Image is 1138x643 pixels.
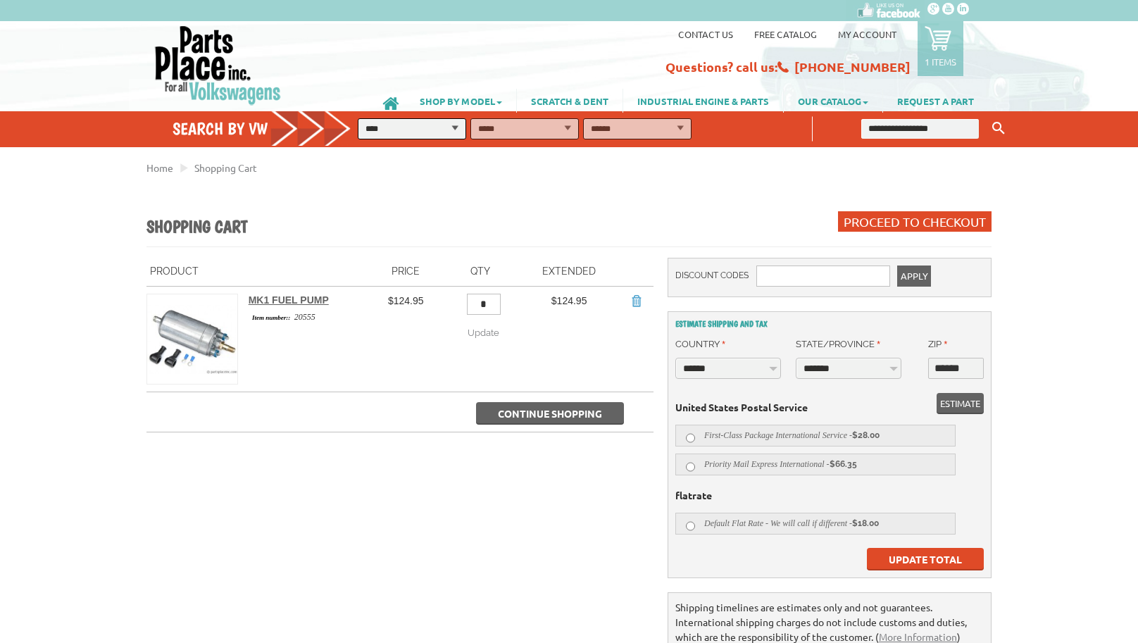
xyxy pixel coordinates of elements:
a: More Information [879,630,957,643]
span: Price [392,266,420,277]
button: Estimate [937,393,984,414]
th: Qty [441,258,520,286]
a: SCRATCH & DENT [517,89,623,113]
label: Priority Mail Express International - [675,454,956,475]
label: State/Province [796,337,880,351]
span: $28.00 [852,430,880,440]
h1: Shopping Cart [146,216,247,239]
label: First-Class Package International Service - [675,425,956,447]
a: Home [146,161,173,174]
button: Proceed to Checkout [838,211,992,232]
span: Proceed to Checkout [844,214,986,229]
label: Discount Codes [675,266,749,286]
dt: flatrate [675,488,984,502]
span: Update [468,327,499,338]
img: MK1 Fuel Pump [147,294,237,385]
a: 1 items [918,21,963,76]
h2: Estimate Shipping and Tax [675,319,984,329]
span: $18.00 [852,518,879,528]
label: Country [675,337,725,351]
button: Keyword Search [988,117,1009,140]
span: $124.95 [388,295,424,306]
button: Apply [897,266,931,287]
a: Remove Item [629,294,643,308]
span: Item number:: [249,313,294,323]
a: OUR CATALOG [784,89,882,113]
img: Parts Place Inc! [154,25,282,106]
button: Update Total [867,548,984,570]
a: INDUSTRIAL ENGINE & PARTS [623,89,783,113]
a: Contact us [678,28,733,40]
span: Estimate [940,393,980,414]
a: Free Catalog [754,28,817,40]
a: MK1 Fuel Pump [249,294,329,306]
button: Continue Shopping [476,402,624,425]
label: Zip [928,337,947,351]
a: My Account [838,28,896,40]
label: Default Flat Rate - We will call if different - [675,513,956,535]
span: Update Total [889,553,962,566]
span: $66.35 [830,459,857,469]
span: $124.95 [551,295,587,306]
a: Shopping Cart [194,161,257,174]
dt: United States Postal Service [675,400,984,414]
span: Apply [901,266,927,287]
p: 1 items [925,56,956,68]
div: 20555 [249,311,368,323]
th: Extended [520,258,619,286]
a: REQUEST A PART [883,89,988,113]
a: SHOP BY MODEL [406,89,516,113]
span: Product [150,266,199,277]
h4: Search by VW [173,118,365,139]
span: Continue Shopping [498,407,602,420]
